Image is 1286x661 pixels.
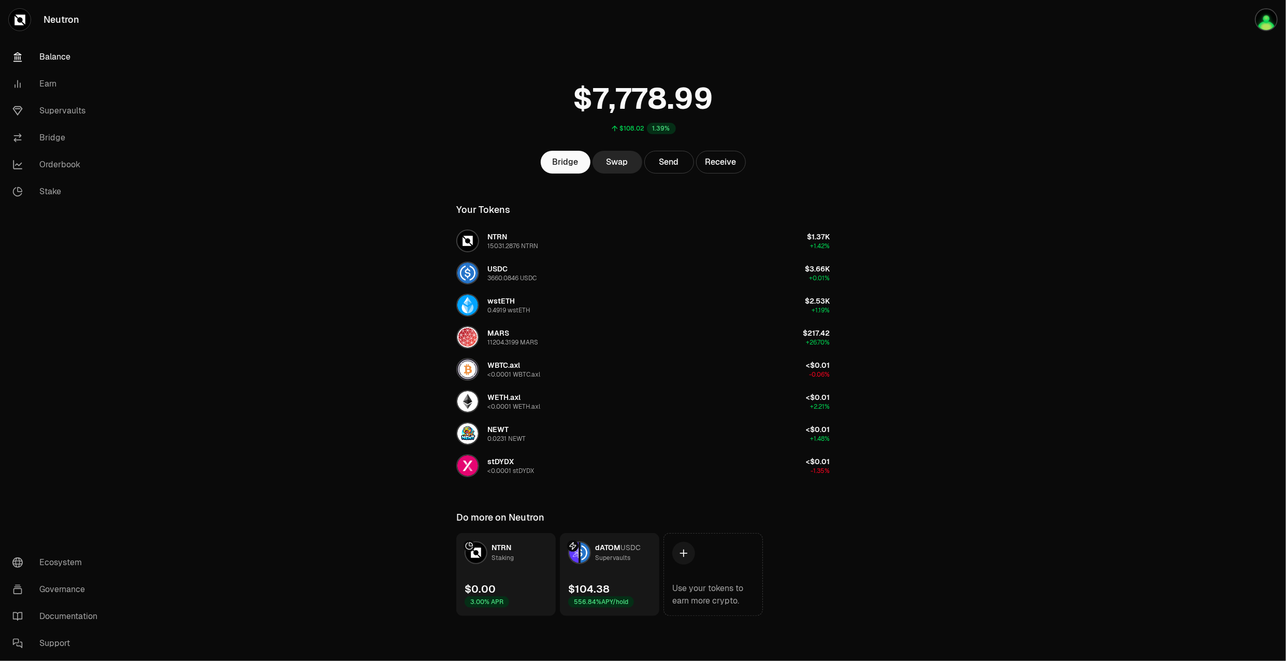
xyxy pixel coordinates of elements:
[812,306,830,314] span: +1.19%
[465,582,496,596] div: $0.00
[487,361,520,370] span: WBTC.axl
[457,327,478,348] img: MARS Logo
[620,124,645,133] div: $108.02
[456,533,556,616] a: NTRN LogoNTRNStaking$0.003.00% APR
[663,533,763,616] a: Use your tokens to earn more crypto.
[809,370,830,379] span: -0.06%
[450,290,836,321] button: wstETH LogowstETH0.4919 wstETH$2.53K+1.19%
[450,354,836,385] button: WBTC.axl LogoWBTC.axl<0.0001 WBTC.axl<$0.01-0.06%
[450,225,836,256] button: NTRN LogoNTRN15031.2876 NTRN$1.37K+1.42%
[487,328,509,338] span: MARS
[450,450,836,481] button: stDYDX LogostDYDX<0.0001 stDYDX<$0.01-1.35%
[457,359,478,380] img: WBTC.axl Logo
[466,542,486,563] img: NTRN Logo
[805,296,830,306] span: $2.53K
[595,553,630,563] div: Supervaults
[487,338,538,347] div: 11204.3199 MARS
[457,423,478,444] img: NEWT Logo
[806,361,830,370] span: <$0.01
[4,70,112,97] a: Earn
[4,630,112,657] a: Support
[4,549,112,576] a: Ecosystem
[487,403,540,411] div: <0.0001 WETH.axl
[581,542,590,563] img: USDC Logo
[456,203,510,217] div: Your Tokens
[809,274,830,282] span: +0.01%
[4,576,112,603] a: Governance
[457,391,478,412] img: WETH.axl Logo
[487,370,540,379] div: <0.0001 WBTC.axl
[4,178,112,205] a: Stake
[620,543,641,552] span: USDC
[806,425,830,434] span: <$0.01
[4,44,112,70] a: Balance
[492,553,514,563] div: Staking
[4,97,112,124] a: Supervaults
[487,435,526,443] div: 0.0231 NEWT
[568,596,634,608] div: 556.84% APY/hold
[465,596,509,608] div: 3.00% APR
[487,232,507,241] span: NTRN
[456,510,544,525] div: Do more on Neutron
[4,603,112,630] a: Documentation
[492,543,511,552] span: NTRN
[806,338,830,347] span: +26.70%
[457,231,478,251] img: NTRN Logo
[487,306,530,314] div: 0.4919 wstETH
[644,151,694,174] button: Send
[487,457,514,466] span: stDYDX
[487,274,537,282] div: 3660.0846 USDC
[593,151,642,174] a: Swap
[541,151,590,174] a: Bridge
[450,386,836,417] button: WETH.axl LogoWETH.axl<0.0001 WETH.axl<$0.01+2.21%
[457,263,478,283] img: USDC Logo
[811,467,830,475] span: -1.35%
[457,295,478,315] img: wstETH Logo
[487,264,508,274] span: USDC
[4,124,112,151] a: Bridge
[1255,8,1278,31] img: Oldbloom
[568,582,610,596] div: $104.38
[487,425,509,434] span: NEWT
[810,435,830,443] span: +1.48%
[450,418,836,449] button: NEWT LogoNEWT0.0231 NEWT<$0.01+1.48%
[805,264,830,274] span: $3.66K
[569,542,579,563] img: dATOM Logo
[4,151,112,178] a: Orderbook
[487,467,534,475] div: <0.0001 stDYDX
[457,455,478,476] img: stDYDX Logo
[696,151,746,174] button: Receive
[672,582,754,607] div: Use your tokens to earn more crypto.
[487,242,538,250] div: 15031.2876 NTRN
[803,328,830,338] span: $217.42
[450,257,836,289] button: USDC LogoUSDC3660.0846 USDC$3.66K+0.01%
[807,232,830,241] span: $1.37K
[450,322,836,353] button: MARS LogoMARS11204.3199 MARS$217.42+26.70%
[647,123,676,134] div: 1.39%
[810,403,830,411] span: +2.21%
[595,543,620,552] span: dATOM
[806,393,830,402] span: <$0.01
[806,457,830,466] span: <$0.01
[560,533,659,616] a: dATOM LogoUSDC LogodATOMUSDCSupervaults$104.38556.84%APY/hold
[810,242,830,250] span: +1.42%
[487,393,521,402] span: WETH.axl
[487,296,515,306] span: wstETH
